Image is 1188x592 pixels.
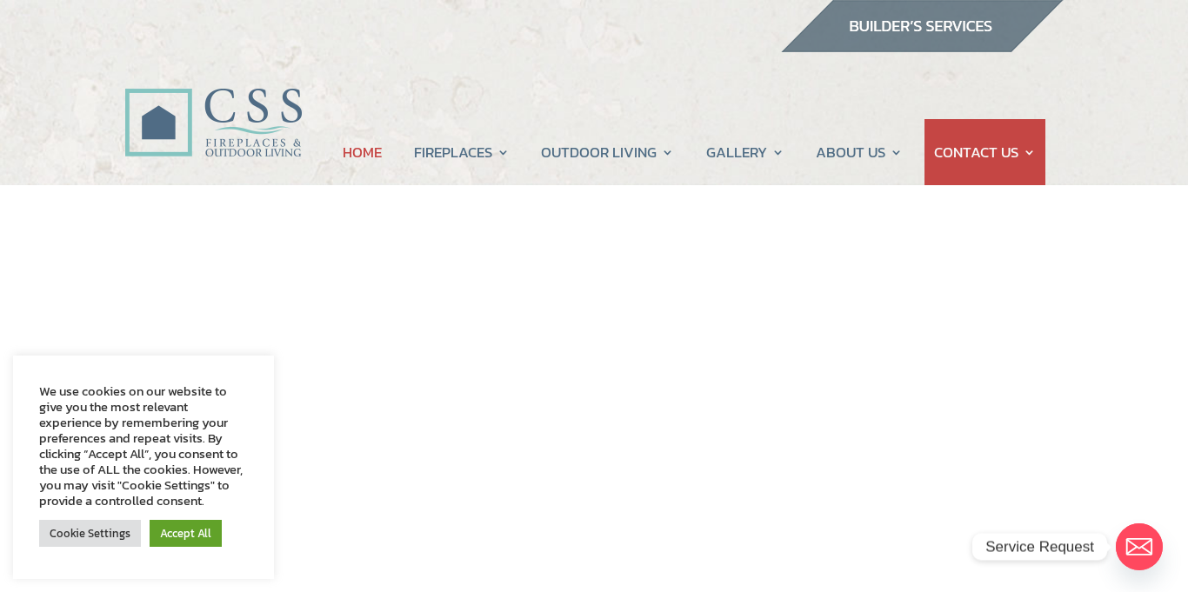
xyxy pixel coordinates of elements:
[150,520,222,547] a: Accept All
[706,119,784,185] a: GALLERY
[39,520,141,547] a: Cookie Settings
[124,40,302,166] img: CSS Fireplaces & Outdoor Living (Formerly Construction Solutions & Supply)- Jacksonville Ormond B...
[39,383,248,509] div: We use cookies on our website to give you the most relevant experience by remembering your prefer...
[1116,523,1163,570] a: Email
[414,119,510,185] a: FIREPLACES
[816,119,903,185] a: ABOUT US
[343,119,382,185] a: HOME
[541,119,674,185] a: OUTDOOR LIVING
[780,36,1064,58] a: builder services construction supply
[934,119,1036,185] a: CONTACT US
